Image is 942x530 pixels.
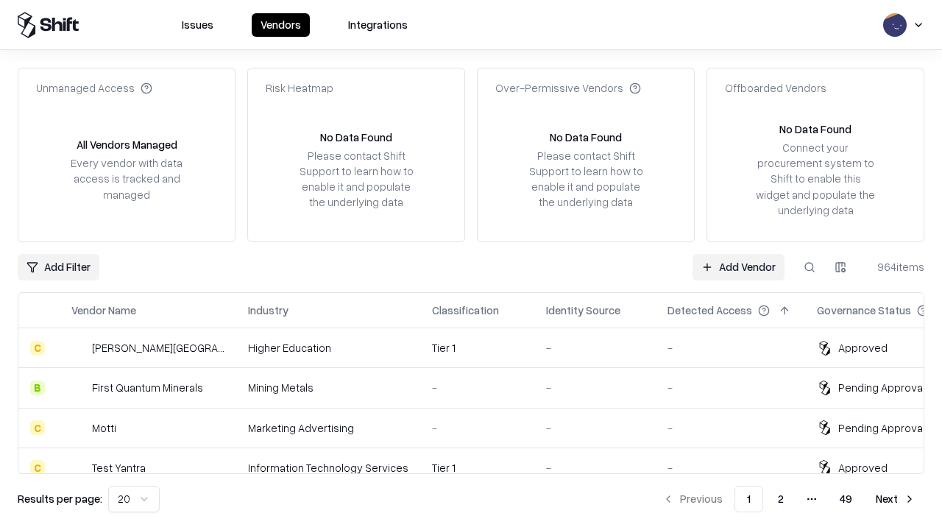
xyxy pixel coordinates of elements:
[71,460,86,475] img: Test Yantra
[248,340,408,356] div: Higher Education
[266,80,333,96] div: Risk Heatmap
[667,420,793,436] div: -
[546,303,620,318] div: Identity Source
[252,13,310,37] button: Vendors
[546,460,644,476] div: -
[30,381,45,395] div: B
[766,486,796,512] button: 2
[248,460,408,476] div: Information Technology Services
[36,80,152,96] div: Unmanaged Access
[725,80,826,96] div: Offboarded Vendors
[865,259,924,275] div: 964 items
[65,155,188,202] div: Every vendor with data access is tracked and managed
[320,130,392,145] div: No Data Found
[173,13,222,37] button: Issues
[546,420,644,436] div: -
[432,380,523,395] div: -
[18,491,102,506] p: Results per page:
[838,340,888,356] div: Approved
[432,303,499,318] div: Classification
[71,303,136,318] div: Vendor Name
[248,380,408,395] div: Mining Metals
[546,340,644,356] div: -
[30,341,45,356] div: C
[667,340,793,356] div: -
[838,420,925,436] div: Pending Approval
[654,486,924,512] nav: pagination
[30,460,45,475] div: C
[248,303,288,318] div: Industry
[734,486,763,512] button: 1
[18,254,99,280] button: Add Filter
[838,460,888,476] div: Approved
[838,380,925,395] div: Pending Approval
[667,380,793,395] div: -
[92,460,146,476] div: Test Yantra
[667,303,752,318] div: Detected Access
[92,420,116,436] div: Motti
[339,13,417,37] button: Integrations
[432,420,523,436] div: -
[693,254,785,280] a: Add Vendor
[779,121,851,137] div: No Data Found
[867,486,924,512] button: Next
[754,140,877,218] div: Connect your procurement system to Shift to enable this widget and populate the underlying data
[817,303,911,318] div: Governance Status
[495,80,641,96] div: Over-Permissive Vendors
[92,380,203,395] div: First Quantum Minerals
[30,420,45,435] div: C
[248,420,408,436] div: Marketing Advertising
[77,137,177,152] div: All Vendors Managed
[828,486,864,512] button: 49
[71,420,86,435] img: Motti
[550,130,622,145] div: No Data Found
[92,340,224,356] div: [PERSON_NAME][GEOGRAPHIC_DATA]
[71,381,86,395] img: First Quantum Minerals
[546,380,644,395] div: -
[525,148,647,211] div: Please contact Shift Support to learn how to enable it and populate the underlying data
[71,341,86,356] img: Reichman University
[432,340,523,356] div: Tier 1
[432,460,523,476] div: Tier 1
[667,460,793,476] div: -
[295,148,417,211] div: Please contact Shift Support to learn how to enable it and populate the underlying data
